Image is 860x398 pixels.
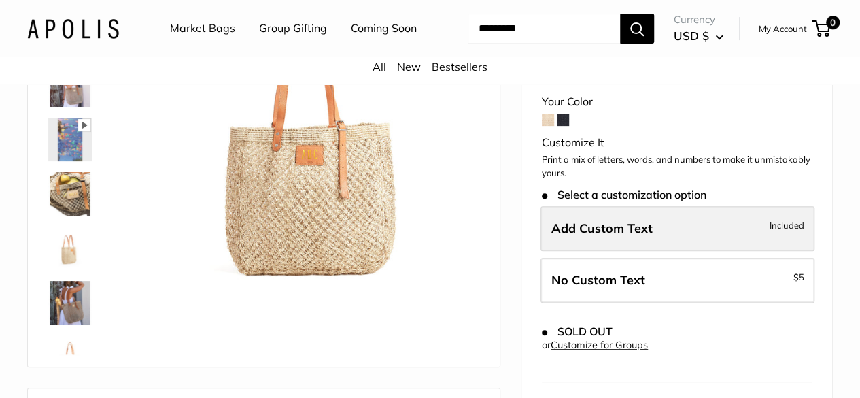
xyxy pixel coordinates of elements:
[27,18,119,38] img: Apolis
[468,14,620,44] input: Search...
[46,61,94,110] a: Mercado Woven in Natural | Estimated Ship: Oct. 19th
[551,220,653,236] span: Add Custom Text
[542,133,812,153] div: Customize It
[770,217,804,233] span: Included
[542,153,812,180] p: Print a mix of letters, words, and numbers to make it unmistakably yours.
[48,281,92,325] img: Mercado Woven in Natural | Estimated Ship: Oct. 19th
[46,224,94,273] a: Mercado Woven in Natural | Estimated Ship: Oct. 19th
[540,206,814,251] label: Add Custom Text
[542,92,812,112] div: Your Color
[674,10,723,29] span: Currency
[46,115,94,164] a: Mercado Woven in Natural | Estimated Ship: Oct. 19th
[46,333,94,382] a: Mercado Woven in Natural | Estimated Ship: Oct. 19th
[46,278,94,327] a: Mercado Woven in Natural | Estimated Ship: Oct. 19th
[674,25,723,47] button: USD $
[48,335,92,379] img: Mercado Woven in Natural | Estimated Ship: Oct. 19th
[759,20,807,37] a: My Account
[48,63,92,107] img: Mercado Woven in Natural | Estimated Ship: Oct. 19th
[551,272,645,288] span: No Custom Text
[46,169,94,218] a: Mercado Woven in Natural | Estimated Ship: Oct. 19th
[48,172,92,216] img: Mercado Woven in Natural | Estimated Ship: Oct. 19th
[789,269,804,285] span: -
[620,14,654,44] button: Search
[432,60,487,73] a: Bestsellers
[793,271,804,282] span: $5
[259,18,327,39] a: Group Gifting
[540,258,814,303] label: Leave Blank
[351,18,417,39] a: Coming Soon
[373,60,386,73] a: All
[48,118,92,161] img: Mercado Woven in Natural | Estimated Ship: Oct. 19th
[542,325,612,338] span: SOLD OUT
[542,188,706,201] span: Select a customization option
[826,16,840,29] span: 0
[48,227,92,270] img: Mercado Woven in Natural | Estimated Ship: Oct. 19th
[813,20,830,37] a: 0
[542,336,648,354] div: or
[170,18,235,39] a: Market Bags
[397,60,421,73] a: New
[551,339,648,351] a: Customize for Groups
[674,29,709,43] span: USD $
